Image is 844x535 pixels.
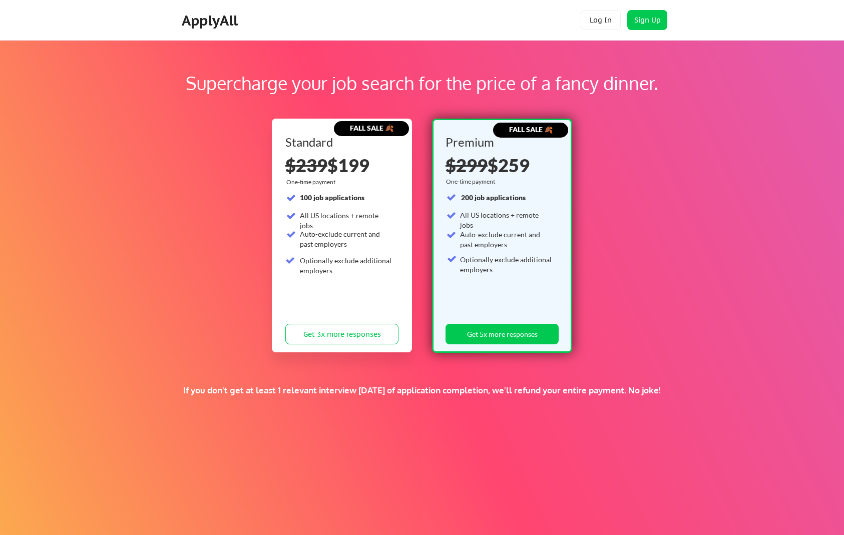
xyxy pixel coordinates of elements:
[286,178,338,186] div: One-time payment
[300,229,392,249] div: Auto-exclude current and past employers
[350,124,393,132] strong: FALL SALE 🍂
[300,211,392,230] div: All US locations + remote jobs
[460,210,553,230] div: All US locations + remote jobs
[581,10,621,30] button: Log In
[285,136,395,148] div: Standard
[446,324,559,344] button: Get 5x more responses
[627,10,667,30] button: Sign Up
[446,154,488,176] s: $299
[446,136,555,148] div: Premium
[461,193,526,202] strong: 200 job applications
[174,385,670,396] div: If you don't get at least 1 relevant interview [DATE] of application completion, we'll refund you...
[285,154,327,176] s: $239
[182,12,241,29] div: ApplyAll
[509,125,553,134] strong: FALL SALE 🍂
[285,156,398,174] div: $199
[446,156,555,174] div: $259
[285,324,398,344] button: Get 3x more responses
[300,193,364,202] strong: 100 job applications
[64,70,780,97] div: Supercharge your job search for the price of a fancy dinner.
[460,255,553,274] div: Optionally exclude additional employers
[460,230,553,249] div: Auto-exclude current and past employers
[300,256,392,275] div: Optionally exclude additional employers
[446,178,498,186] div: One-time payment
